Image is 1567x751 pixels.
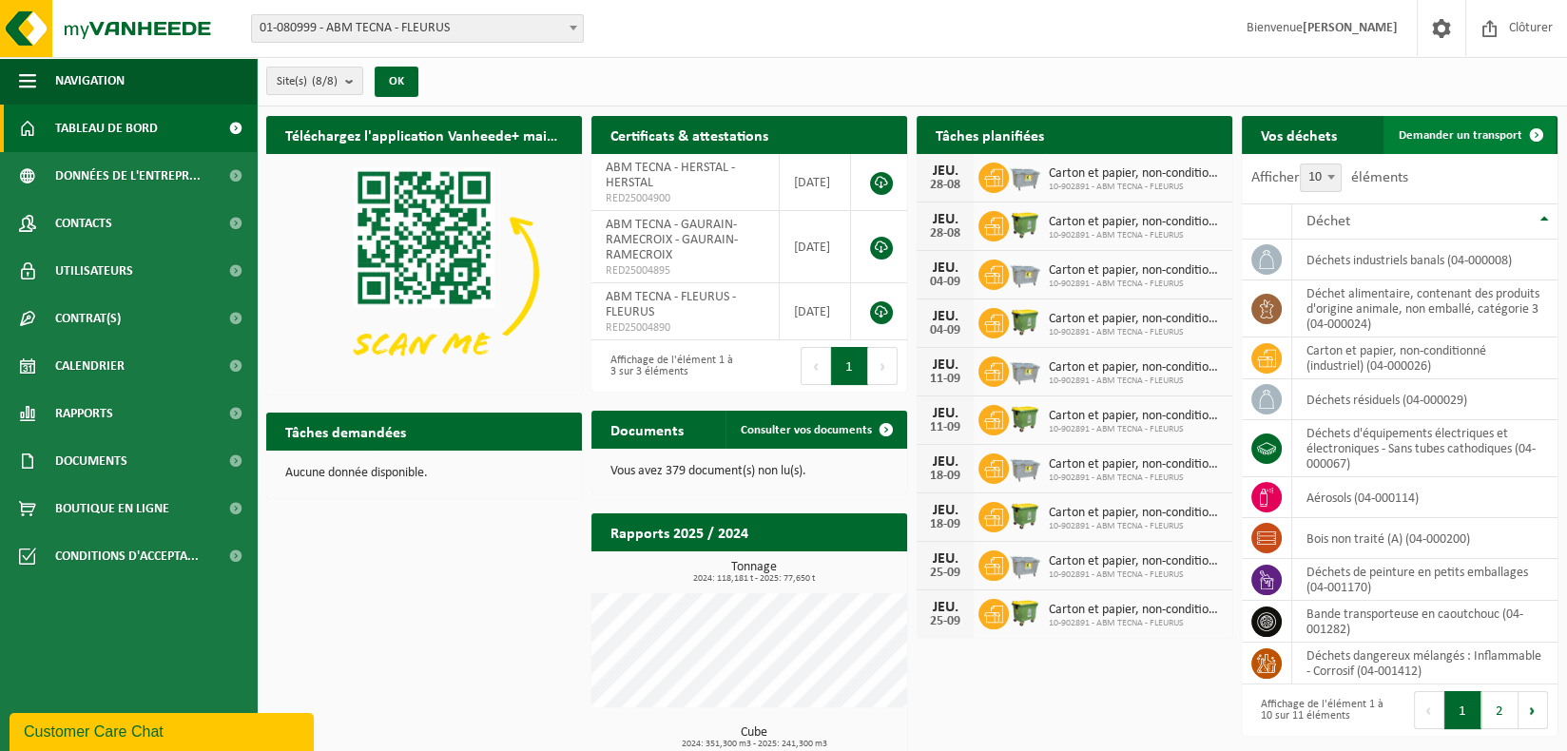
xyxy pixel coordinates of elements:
span: Navigation [55,57,125,105]
span: Tableau de bord [55,105,158,152]
h2: Documents [591,411,703,448]
h2: Certificats & attestations [591,116,787,153]
img: WB-2500-GAL-GY-01 [1009,160,1041,192]
div: JEU. [926,212,964,227]
span: Carton et papier, non-conditionné (industriel) [1049,215,1223,230]
span: Carton et papier, non-conditionné (industriel) [1049,312,1223,327]
img: Download de VHEPlus App [266,154,582,391]
iframe: chat widget [10,709,318,751]
td: [DATE] [780,283,851,340]
p: Vous avez 379 document(s) non lu(s). [610,465,888,478]
div: JEU. [926,406,964,421]
div: 04-09 [926,324,964,337]
td: déchets dangereux mélangés : Inflammable - Corrosif (04-001412) [1292,643,1557,684]
img: WB-2500-GAL-GY-01 [1009,354,1041,386]
span: RED25004895 [606,263,764,279]
span: 10-902891 - ABM TECNA - FLEURUS [1049,424,1223,435]
span: RED25004890 [606,320,764,336]
span: 10-902891 - ABM TECNA - FLEURUS [1049,569,1223,581]
div: JEU. [926,164,964,179]
td: déchets d'équipements électriques et électroniques - Sans tubes cathodiques (04-000067) [1292,420,1557,477]
img: WB-2500-GAL-GY-01 [1009,257,1041,289]
span: 01-080999 - ABM TECNA - FLEURUS [252,15,583,42]
span: Utilisateurs [55,247,133,295]
td: déchets de peinture en petits emballages (04-001170) [1292,559,1557,601]
div: JEU. [926,454,964,470]
span: Carton et papier, non-conditionné (industriel) [1049,603,1223,618]
div: JEU. [926,260,964,276]
span: Conditions d'accepta... [55,532,199,580]
div: 28-08 [926,227,964,241]
img: WB-1100-HPE-GN-50 [1009,499,1041,531]
span: ABM TECNA - GAURAIN-RAMECROIX - GAURAIN-RAMECROIX [606,218,738,262]
img: WB-1100-HPE-GN-50 [1009,402,1041,434]
div: 18-09 [926,470,964,483]
td: aérosols (04-000114) [1292,477,1557,518]
td: [DATE] [780,154,851,211]
span: 10-902891 - ABM TECNA - FLEURUS [1049,182,1223,193]
span: Carton et papier, non-conditionné (industriel) [1049,409,1223,424]
button: Previous [1414,691,1444,729]
td: déchets industriels banals (04-000008) [1292,240,1557,280]
div: 04-09 [926,276,964,289]
div: Affichage de l'élément 1 à 3 sur 3 éléments [601,345,740,387]
img: WB-1100-HPE-GN-50 [1009,596,1041,628]
div: 11-09 [926,421,964,434]
span: 01-080999 - ABM TECNA - FLEURUS [251,14,584,43]
span: Déchet [1306,214,1350,229]
td: bande transporteuse en caoutchouc (04-001282) [1292,601,1557,643]
span: 10-902891 - ABM TECNA - FLEURUS [1049,521,1223,532]
div: 28-08 [926,179,964,192]
span: Carton et papier, non-conditionné (industriel) [1049,360,1223,375]
strong: [PERSON_NAME] [1303,21,1398,35]
button: 2 [1481,691,1519,729]
h2: Rapports 2025 / 2024 [591,513,767,550]
div: JEU. [926,357,964,373]
span: Site(s) [277,67,338,96]
span: Contacts [55,200,112,247]
button: Next [868,347,898,385]
td: déchets résiduels (04-000029) [1292,379,1557,420]
img: WB-1100-HPE-GN-50 [1009,305,1041,337]
td: carton et papier, non-conditionné (industriel) (04-000026) [1292,337,1557,379]
span: 10 [1300,164,1342,192]
span: 10 [1301,164,1341,191]
span: Boutique en ligne [55,485,169,532]
img: WB-2500-GAL-GY-01 [1009,451,1041,483]
count: (8/8) [312,75,338,87]
img: WB-2500-GAL-GY-01 [1009,548,1041,580]
span: Carton et papier, non-conditionné (industriel) [1049,457,1223,472]
span: ABM TECNA - FLEURUS - FLEURUS [606,290,736,319]
span: Documents [55,437,127,485]
span: Contrat(s) [55,295,121,342]
span: 2024: 351,300 m3 - 2025: 241,300 m3 [601,740,907,749]
div: 25-09 [926,615,964,628]
span: Rapports [55,390,113,437]
h3: Cube [601,726,907,749]
h2: Téléchargez l'application Vanheede+ maintenant! [266,116,582,153]
button: 1 [1444,691,1481,729]
td: bois non traité (A) (04-000200) [1292,518,1557,559]
div: 18-09 [926,518,964,531]
span: Données de l'entrepr... [55,152,201,200]
div: JEU. [926,309,964,324]
span: Carton et papier, non-conditionné (industriel) [1049,263,1223,279]
button: Previous [801,347,831,385]
button: 1 [831,347,868,385]
label: Afficher éléments [1251,170,1408,185]
button: Site(s)(8/8) [266,67,363,95]
td: déchet alimentaire, contenant des produits d'origine animale, non emballé, catégorie 3 (04-000024) [1292,280,1557,337]
a: Demander un transport [1383,116,1556,154]
td: [DATE] [780,211,851,283]
div: Affichage de l'élément 1 à 10 sur 11 éléments [1251,689,1390,731]
div: JEU. [926,503,964,518]
p: Aucune donnée disponible. [285,467,563,480]
div: 25-09 [926,567,964,580]
h2: Vos déchets [1242,116,1356,153]
h2: Tâches planifiées [917,116,1063,153]
h3: Tonnage [601,561,907,584]
span: Calendrier [55,342,125,390]
span: 10-902891 - ABM TECNA - FLEURUS [1049,327,1223,338]
span: 10-902891 - ABM TECNA - FLEURUS [1049,618,1223,629]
